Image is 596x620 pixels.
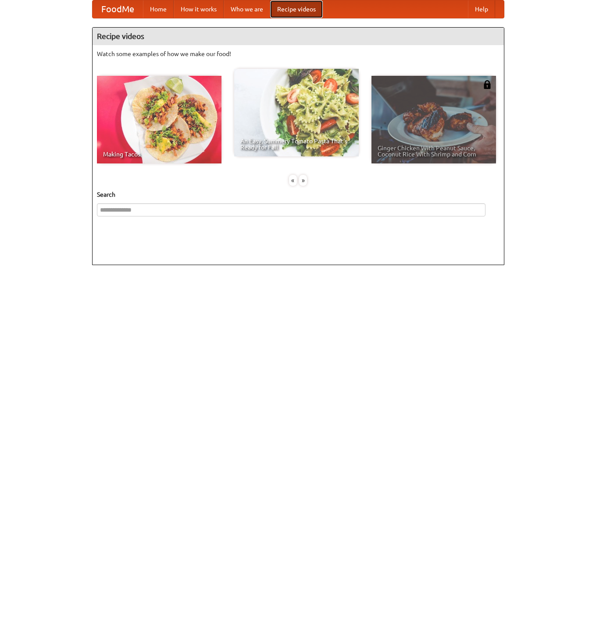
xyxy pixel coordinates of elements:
div: « [289,175,297,186]
p: Watch some examples of how we make our food! [97,50,500,58]
span: Making Tacos [103,151,215,157]
a: Home [143,0,174,18]
div: » [299,175,307,186]
a: FoodMe [93,0,143,18]
img: 483408.png [483,80,492,89]
a: How it works [174,0,224,18]
span: An Easy, Summery Tomato Pasta That's Ready for Fall [240,138,353,150]
a: Recipe videos [270,0,323,18]
a: An Easy, Summery Tomato Pasta That's Ready for Fall [234,69,359,156]
h5: Search [97,190,500,199]
a: Help [468,0,495,18]
a: Who we are [224,0,270,18]
h4: Recipe videos [93,28,504,45]
a: Making Tacos [97,76,221,163]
